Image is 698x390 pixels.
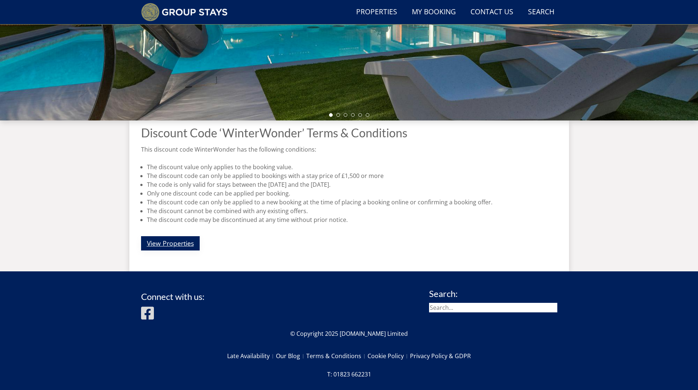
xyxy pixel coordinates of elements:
[353,4,400,21] a: Properties
[227,350,276,362] a: Late Availability
[141,236,200,250] a: View Properties
[409,4,459,21] a: My Booking
[276,350,306,362] a: Our Blog
[147,207,557,215] li: The discount cannot be combined with any existing offers.
[368,350,410,362] a: Cookie Policy
[147,215,557,224] li: The discount code may be discontinued at any time without prior notice.
[147,163,557,171] li: The discount value only applies to the booking value.
[141,3,228,21] img: Group Stays
[429,303,557,312] input: Search...
[410,350,471,362] a: Privacy Policy & GDPR
[147,189,557,198] li: Only one discount code can be applied per booking.
[525,4,557,21] a: Search
[141,292,204,301] h3: Connect with us:
[141,306,154,320] img: Facebook
[147,198,557,207] li: The discount code can only be applied to a new booking at the time of placing a booking online or...
[327,368,371,380] a: T: 01823 662231
[468,4,516,21] a: Contact Us
[147,171,557,180] li: The discount code can only be applied to bookings with a stay price of £1,500 or more
[429,289,557,298] h3: Search:
[141,145,557,154] p: This discount code WinterWonder has the following conditions:
[141,126,557,139] h1: Discount Code ‘WinterWonder’ Terms & Conditions
[147,180,557,189] li: The code is only valid for stays between the [DATE] and the [DATE].
[306,350,368,362] a: Terms & Conditions
[141,329,557,338] p: © Copyright 2025 [DOMAIN_NAME] Limited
